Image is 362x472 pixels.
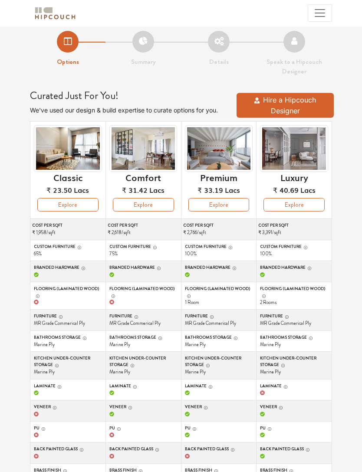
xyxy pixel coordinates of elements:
[122,185,148,195] span: ₹ 31.42
[113,198,174,211] button: Explore
[279,362,285,368] button: Kitchen Under-counter storage
[258,222,332,229] label: Cost per sqft
[57,57,79,66] strong: Options
[30,352,106,380] td: Marine Ply
[185,355,253,368] label: Kitchen Under-counter storage
[32,229,46,236] span: ₹ 1,958
[109,264,178,271] label: Branded Hardware
[208,313,214,320] button: Furniture
[105,330,181,352] td: Marine Ply
[108,229,122,236] span: ₹ 2,618
[280,172,308,182] h6: Luxury
[34,313,102,320] label: Furniture
[191,425,197,432] button: PU
[57,313,63,320] button: Furniture
[260,425,328,432] label: PU
[125,172,161,182] h6: Comfort
[39,425,46,432] button: PU
[185,404,253,410] label: Veneer
[204,362,210,368] button: Kitchen Under-counter storage
[260,334,328,341] label: Bathrooms storage
[34,355,102,368] label: Kitchen Under-counter storage
[267,57,322,76] strong: Speak to a Hipcouch Designer
[185,446,253,452] label: Back Painted Glass
[109,446,178,452] label: Back Painted Glass
[300,185,316,195] span: Lacs
[108,222,181,229] label: Cost per sqft
[263,96,316,116] span: Hire a Hipcouch Designer
[308,4,332,22] button: Toggle navigation
[30,106,228,115] p: We've used our design & build expertise to curate options for you.
[209,57,229,66] strong: Details
[260,286,328,299] label: Flooring (Laminated wood)
[109,355,178,368] label: Kitchen Under-counter storage
[109,334,178,341] label: Bathrooms storage
[183,229,197,236] span: ₹ 2,766
[266,425,272,432] button: PU
[30,330,106,352] td: Marine Ply
[185,425,253,432] label: PU
[33,6,77,21] img: logo-horizontal.svg
[207,383,213,389] button: Laminate
[109,404,178,410] label: Veneer
[304,446,310,452] button: Back Painted Glass
[181,330,257,352] td: Marine Ply
[109,292,115,299] button: Flooring (Laminated wood)
[257,219,332,240] td: /sqft
[257,282,332,310] td: 2 Rooms
[260,264,328,271] label: Branded Hardware
[34,425,102,432] label: PU
[115,425,121,432] button: PU
[79,264,86,271] button: Branded Hardware
[109,286,178,299] label: Flooring (Laminated wood)
[109,313,178,320] label: Furniture
[53,172,82,182] h6: Classic
[260,125,328,172] img: header-preview
[34,446,102,452] label: Back Painted Glass
[260,244,328,250] label: Custom furniture
[185,292,191,299] button: Flooring (Laminated wood)
[283,313,289,320] button: Furniture
[30,310,106,331] td: MR Grade Commerical Ply
[257,352,332,380] td: Marine Ply
[185,244,253,250] label: Custom furniture
[131,57,156,66] strong: Summary
[30,240,106,261] td: 65%
[260,355,328,368] label: Kitchen Under-counter storage
[109,244,178,250] label: Custom furniture
[34,292,40,299] button: Flooring (Laminated wood)
[306,264,312,271] button: Branded Hardware
[30,219,106,240] td: /sqft
[232,334,238,341] button: Bathrooms storage
[202,404,208,410] button: Veneer
[51,404,57,410] button: Veneer
[132,313,138,320] button: Furniture
[185,264,253,271] label: Branded Hardware
[260,446,328,452] label: Back Painted Glass
[34,244,102,250] label: Custom furniture
[34,383,102,389] label: Laminate
[227,244,233,250] button: Custom furniture
[260,383,328,389] label: Laminate
[229,446,235,452] button: Back Painted Glass
[78,446,84,452] button: Back Painted Glass
[257,240,332,261] td: 100%
[260,313,328,320] label: Furniture
[225,185,240,195] span: Lacs
[34,334,102,341] label: Bathrooms storage
[302,244,308,250] button: Custom furniture
[105,352,181,380] td: Marine Ply
[30,89,228,102] h4: Curated Just For You!
[34,404,102,410] label: Veneer
[81,334,87,341] button: Bathrooms storage
[181,282,257,310] td: 1 Room
[126,404,132,410] button: Veneer
[56,383,62,389] button: Laminate
[260,404,328,410] label: Veneer
[258,229,272,236] span: ₹ 3,391
[230,264,237,271] button: Branded Hardware
[237,93,334,118] button: Hire a Hipcouch Designer
[282,383,288,389] button: Laminate
[34,125,102,172] img: header-preview
[185,383,253,389] label: Laminate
